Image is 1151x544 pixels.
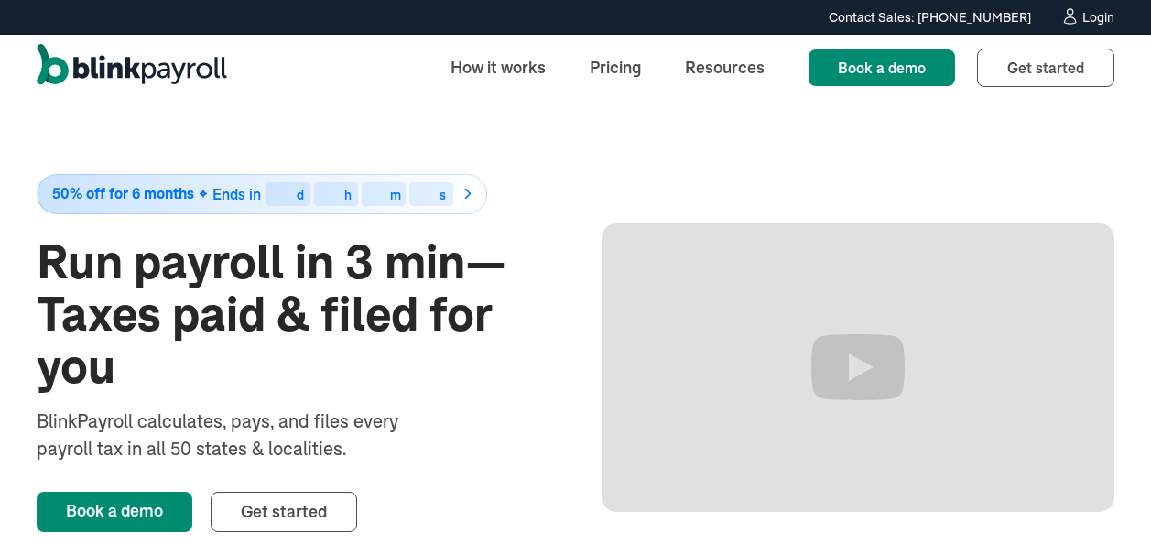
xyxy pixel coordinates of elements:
a: Get started [211,492,357,532]
div: s [440,189,446,201]
a: Book a demo [37,492,192,532]
div: m [390,189,401,201]
span: Book a demo [838,59,926,77]
a: Book a demo [809,49,955,86]
a: home [37,44,227,92]
a: Login [1060,7,1114,27]
div: h [344,189,352,201]
span: Ends in [212,185,261,203]
a: Pricing [575,48,656,87]
div: Contact Sales: [PHONE_NUMBER] [829,8,1031,27]
a: Get started [977,49,1114,87]
a: 50% off for 6 monthsEnds indhms [37,174,550,214]
iframe: Run Payroll in 3 min with BlinkPayroll [602,223,1115,512]
span: Get started [1007,59,1084,77]
div: BlinkPayroll calculates, pays, and files every payroll tax in all 50 states & localities. [37,408,447,462]
div: d [297,189,304,201]
a: Resources [670,48,779,87]
span: Get started [241,501,327,522]
a: How it works [436,48,560,87]
div: Login [1082,11,1114,24]
h1: Run payroll in 3 min—Taxes paid & filed for you [37,236,550,394]
span: 50% off for 6 months [52,186,194,201]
